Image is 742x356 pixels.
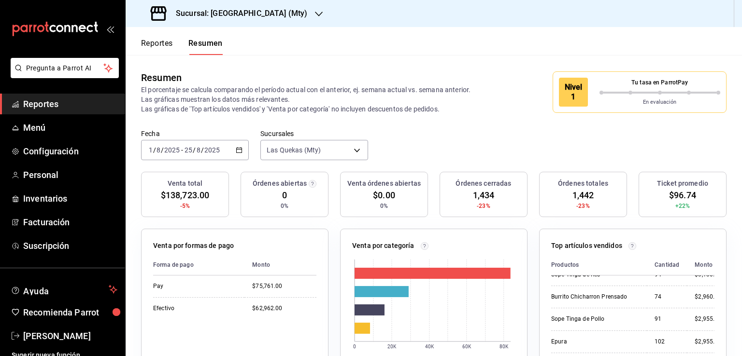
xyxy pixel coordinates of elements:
[201,146,204,154] span: /
[141,130,249,137] label: Fecha
[252,304,316,313] div: $62,962.00
[380,202,388,210] span: 0%
[647,255,687,275] th: Cantidad
[456,178,511,189] h3: Órdenes cerradas
[11,58,119,78] button: Pregunta a Parrot AI
[655,338,679,346] div: 102
[153,282,237,290] div: Pay
[425,344,434,349] text: 40K
[282,189,287,202] span: 0
[558,178,608,189] h3: Órdenes totales
[687,255,725,275] th: Monto
[23,329,117,342] span: [PERSON_NAME]
[153,304,237,313] div: Efectivo
[599,78,721,87] p: Tu tasa en ParrotPay
[599,98,721,107] p: En evaluación
[551,338,639,346] div: Epura
[196,146,201,154] input: --
[477,202,490,210] span: -23%
[657,178,708,189] h3: Ticket promedio
[655,293,679,301] div: 74
[184,146,193,154] input: --
[7,70,119,80] a: Pregunta a Parrot AI
[669,189,696,202] span: $96.74
[141,39,173,55] button: Reportes
[695,293,725,301] div: $2,960.00
[23,97,117,110] span: Reportes
[23,192,117,205] span: Inventarios
[253,178,307,189] h3: Órdenes abiertas
[148,146,153,154] input: --
[655,315,679,323] div: 91
[23,239,117,252] span: Suscripción
[161,146,164,154] span: /
[180,202,190,210] span: -5%
[252,282,316,290] div: $75,761.00
[141,70,182,85] div: Resumen
[153,146,156,154] span: /
[141,39,223,55] div: navigation tabs
[353,344,356,349] text: 0
[23,284,105,295] span: Ayuda
[23,168,117,181] span: Personal
[352,241,414,251] p: Venta por categoría
[204,146,220,154] input: ----
[675,202,690,210] span: +22%
[153,241,234,251] p: Venta por formas de pago
[23,121,117,134] span: Menú
[473,189,495,202] span: 1,434
[499,344,509,349] text: 80K
[559,78,588,107] div: Nivel 1
[244,255,316,275] th: Monto
[576,202,590,210] span: -23%
[153,255,244,275] th: Forma de pago
[462,344,471,349] text: 60K
[551,293,639,301] div: Burrito Chicharron Prensado
[23,306,117,319] span: Recomienda Parrot
[164,146,180,154] input: ----
[193,146,196,154] span: /
[106,25,114,33] button: open_drawer_menu
[260,130,368,137] label: Sucursales
[695,315,725,323] div: $2,955.00
[387,344,397,349] text: 20K
[551,315,639,323] div: Sope Tinga de Pollo
[26,63,104,73] span: Pregunta a Parrot AI
[168,8,307,19] h3: Sucursal: [GEOGRAPHIC_DATA] (Mty)
[188,39,223,55] button: Resumen
[156,146,161,154] input: --
[551,241,622,251] p: Top artículos vendidos
[168,178,202,189] h3: Venta total
[572,189,594,202] span: 1,442
[281,202,288,210] span: 0%
[161,189,209,202] span: $138,723.00
[23,145,117,158] span: Configuración
[267,145,321,155] span: Las Quekas (Mty)
[141,85,483,114] p: El porcentaje se calcula comparando el período actual con el anterior, ej. semana actual vs. sema...
[695,338,725,346] div: $2,955.00
[181,146,183,154] span: -
[23,216,117,229] span: Facturación
[551,255,647,275] th: Productos
[347,178,421,189] h3: Venta órdenes abiertas
[373,189,395,202] span: $0.00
